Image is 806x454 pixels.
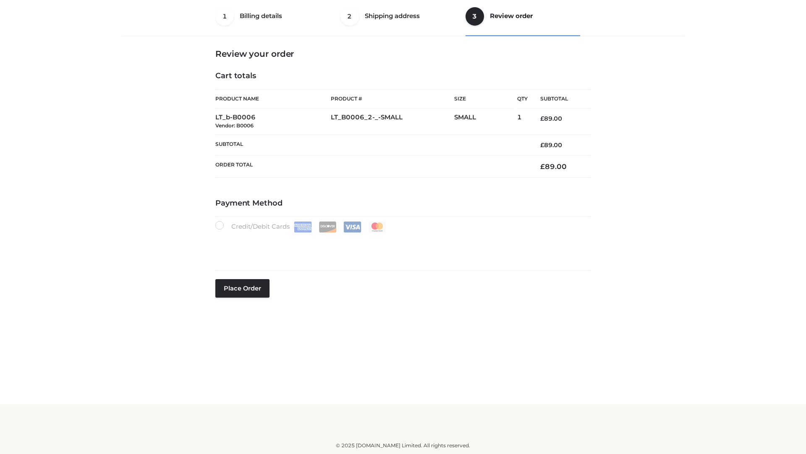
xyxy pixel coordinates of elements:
th: Product Name [215,89,331,108]
img: Discover [319,222,337,232]
td: LT_b-B0006 [215,108,331,135]
span: £ [540,115,544,122]
td: 1 [517,108,528,135]
th: Subtotal [528,90,591,108]
img: Amex [294,222,312,232]
h4: Payment Method [215,199,591,208]
img: Mastercard [368,222,386,232]
label: Credit/Debit Cards [215,221,387,232]
img: Visa [343,222,361,232]
th: Qty [517,89,528,108]
td: SMALL [454,108,517,135]
h4: Cart totals [215,71,591,81]
td: LT_B0006_2-_-SMALL [331,108,454,135]
bdi: 89.00 [540,115,562,122]
h3: Review your order [215,49,591,59]
button: Place order [215,279,270,298]
th: Product # [331,89,454,108]
th: Subtotal [215,135,528,155]
span: £ [540,141,544,149]
th: Size [454,90,513,108]
iframe: Secure payment input frame [214,231,589,261]
bdi: 89.00 [540,141,562,149]
small: Vendor: B0006 [215,122,254,129]
div: © 2025 [DOMAIN_NAME] Limited. All rights reserved. [125,441,681,450]
th: Order Total [215,156,528,178]
span: £ [540,162,545,171]
bdi: 89.00 [540,162,567,171]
